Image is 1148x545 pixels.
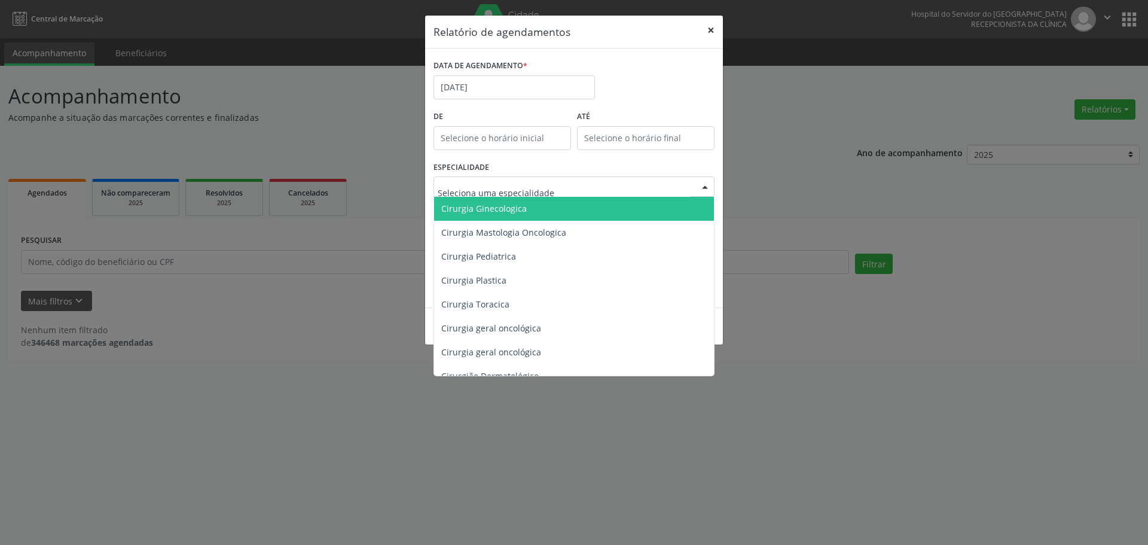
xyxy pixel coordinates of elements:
[441,299,509,310] span: Cirurgia Toracica
[441,346,541,358] span: Cirurgia geral oncológica
[699,16,723,45] button: Close
[433,24,570,39] h5: Relatório de agendamentos
[441,251,516,262] span: Cirurgia Pediatrica
[433,57,527,75] label: DATA DE AGENDAMENTO
[433,108,571,126] label: De
[441,227,566,238] span: Cirurgia Mastologia Oncologica
[577,108,715,126] label: ATÉ
[433,75,595,99] input: Selecione uma data ou intervalo
[433,126,571,150] input: Selecione o horário inicial
[441,275,506,286] span: Cirurgia Plastica
[433,159,489,177] label: ESPECIALIDADE
[441,370,539,382] span: Cirurgião Dermatológico
[441,203,527,214] span: Cirurgia Ginecologica
[577,126,715,150] input: Selecione o horário final
[441,322,541,334] span: Cirurgia geral oncológica
[438,181,690,205] input: Seleciona uma especialidade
